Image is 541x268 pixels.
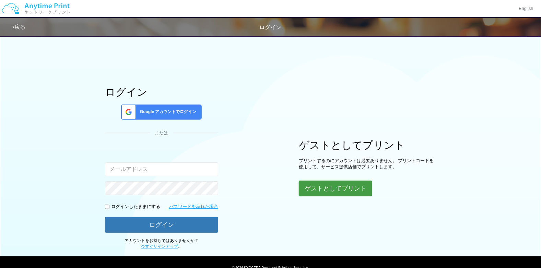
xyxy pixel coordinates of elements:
[141,244,178,249] a: 今すぐサインアップ
[105,162,218,176] input: メールアドレス
[105,238,218,249] p: アカウントをお持ちではありませんか？
[111,204,160,210] p: ログインしたままにする
[260,24,282,30] span: ログイン
[299,181,372,196] button: ゲストとしてプリント
[169,204,218,210] a: パスワードを忘れた場合
[105,217,218,233] button: ログイン
[137,109,197,115] span: Google アカウントでログイン
[141,244,182,249] span: 。
[105,130,218,136] div: または
[299,158,436,170] p: プリントするのにアカウントは必要ありません。 プリントコードを使用して、サービス提供店舗でプリントします。
[299,139,436,151] h1: ゲストとしてプリント
[105,86,218,98] h1: ログイン
[12,24,25,30] a: 戻る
